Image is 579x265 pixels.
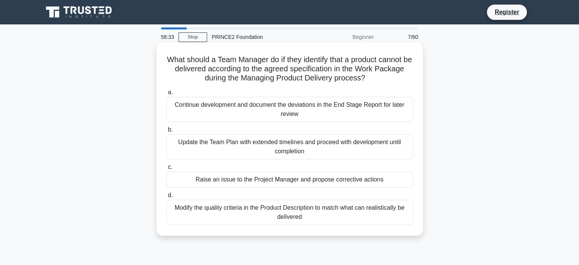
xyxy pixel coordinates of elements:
span: d. [168,192,173,198]
div: 7/60 [378,29,423,45]
a: Register [490,7,523,17]
div: Raise an issue to the Project Manager and propose corrective actions [166,172,413,188]
a: Stop [179,32,207,42]
span: c. [168,164,172,170]
div: Beginner [312,29,378,45]
div: PRINCE2 Foundation [207,29,312,45]
h5: What should a Team Manager do if they identify that a product cannot be delivered according to th... [166,55,414,83]
div: 58:33 [156,29,179,45]
div: Continue development and document the deviations in the End Stage Report for later review [166,97,413,122]
div: Update the Team Plan with extended timelines and proceed with development until completion [166,134,413,159]
span: a. [168,89,173,95]
div: Modify the quality criteria in the Product Description to match what can realistically be delivered [166,200,413,225]
span: b. [168,126,173,133]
